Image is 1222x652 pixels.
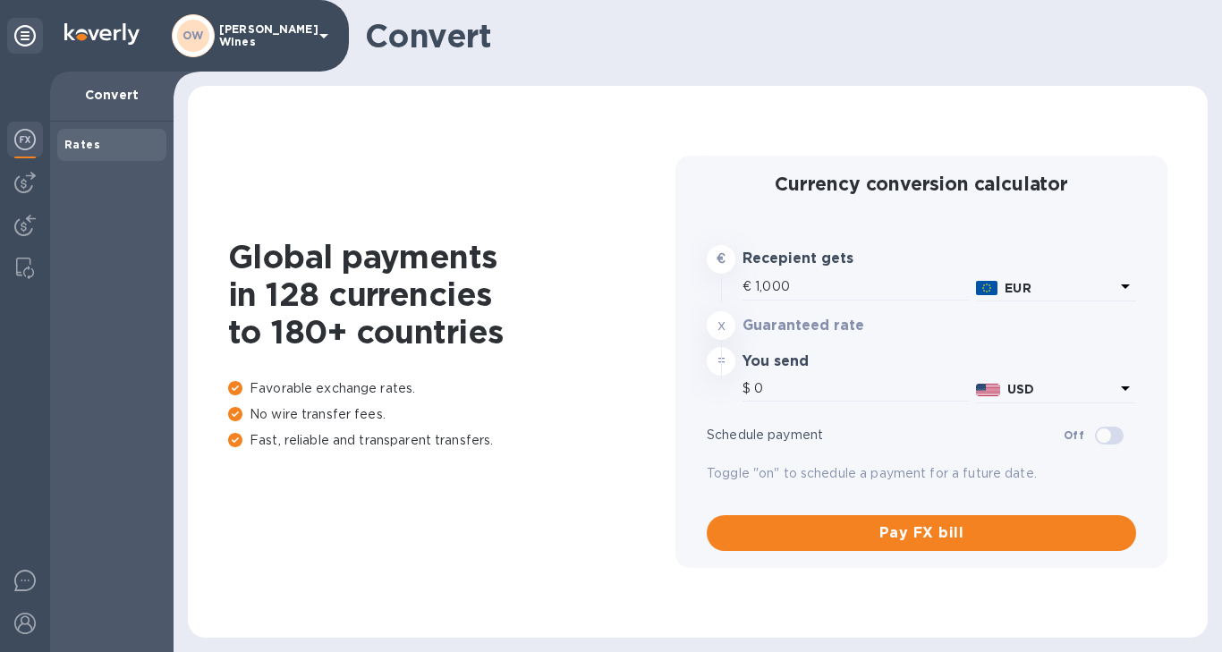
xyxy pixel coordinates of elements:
[976,384,1000,396] img: USD
[743,353,917,370] h3: You send
[228,431,675,450] p: Fast, reliable and transparent transfers.
[365,17,1193,55] h1: Convert
[707,426,1064,445] p: Schedule payment
[228,379,675,398] p: Favorable exchange rates.
[228,405,675,424] p: No wire transfer fees.
[707,347,735,376] div: =
[7,18,43,54] div: Unpin categories
[707,464,1136,483] p: Toggle "on" to schedule a payment for a future date.
[14,129,36,150] img: Foreign exchange
[219,23,309,48] p: [PERSON_NAME] Wines
[1064,428,1084,442] b: Off
[743,376,754,402] div: $
[182,29,204,42] b: OW
[707,515,1136,551] button: Pay FX bill
[743,250,917,267] h3: Recepient gets
[228,238,675,351] h1: Global payments in 128 currencies to 180+ countries
[754,376,969,402] input: Amount
[743,318,917,334] h3: Guaranteed rate
[707,311,735,340] div: x
[64,23,140,45] img: Logo
[1005,281,1031,295] b: EUR
[717,251,726,266] strong: €
[64,86,159,104] p: Convert
[707,173,1136,195] h2: Currency conversion calculator
[743,274,755,301] div: €
[64,138,100,151] b: Rates
[721,522,1122,544] span: Pay FX bill
[1007,382,1034,396] b: USD
[755,274,969,301] input: Amount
